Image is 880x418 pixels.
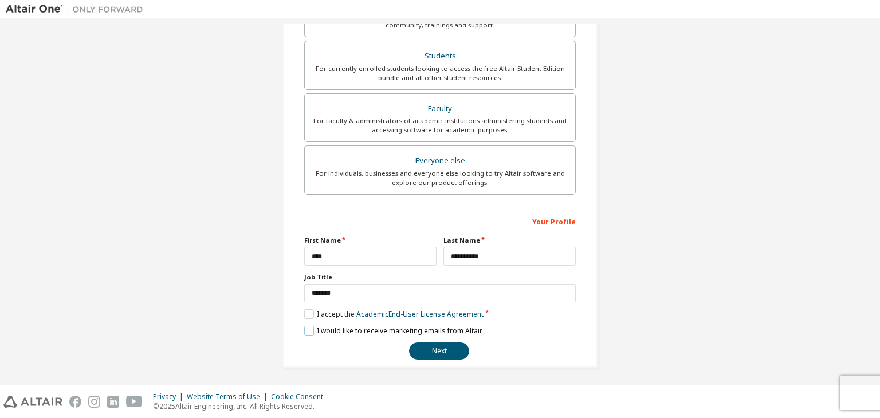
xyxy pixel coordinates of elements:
[107,396,119,408] img: linkedin.svg
[153,401,330,411] p: © 2025 Altair Engineering, Inc. All Rights Reserved.
[271,392,330,401] div: Cookie Consent
[443,236,576,245] label: Last Name
[304,309,484,319] label: I accept the
[3,396,62,408] img: altair_logo.svg
[6,3,149,15] img: Altair One
[312,101,568,117] div: Faculty
[126,396,143,408] img: youtube.svg
[312,169,568,187] div: For individuals, businesses and everyone else looking to try Altair software and explore our prod...
[153,392,187,401] div: Privacy
[69,396,81,408] img: facebook.svg
[304,212,576,230] div: Your Profile
[88,396,100,408] img: instagram.svg
[187,392,271,401] div: Website Terms of Use
[409,342,469,360] button: Next
[304,236,437,245] label: First Name
[312,48,568,64] div: Students
[312,64,568,82] div: For currently enrolled students looking to access the free Altair Student Edition bundle and all ...
[312,116,568,135] div: For faculty & administrators of academic institutions administering students and accessing softwa...
[312,153,568,169] div: Everyone else
[356,309,484,319] a: Academic End-User License Agreement
[304,273,576,282] label: Job Title
[304,326,482,336] label: I would like to receive marketing emails from Altair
